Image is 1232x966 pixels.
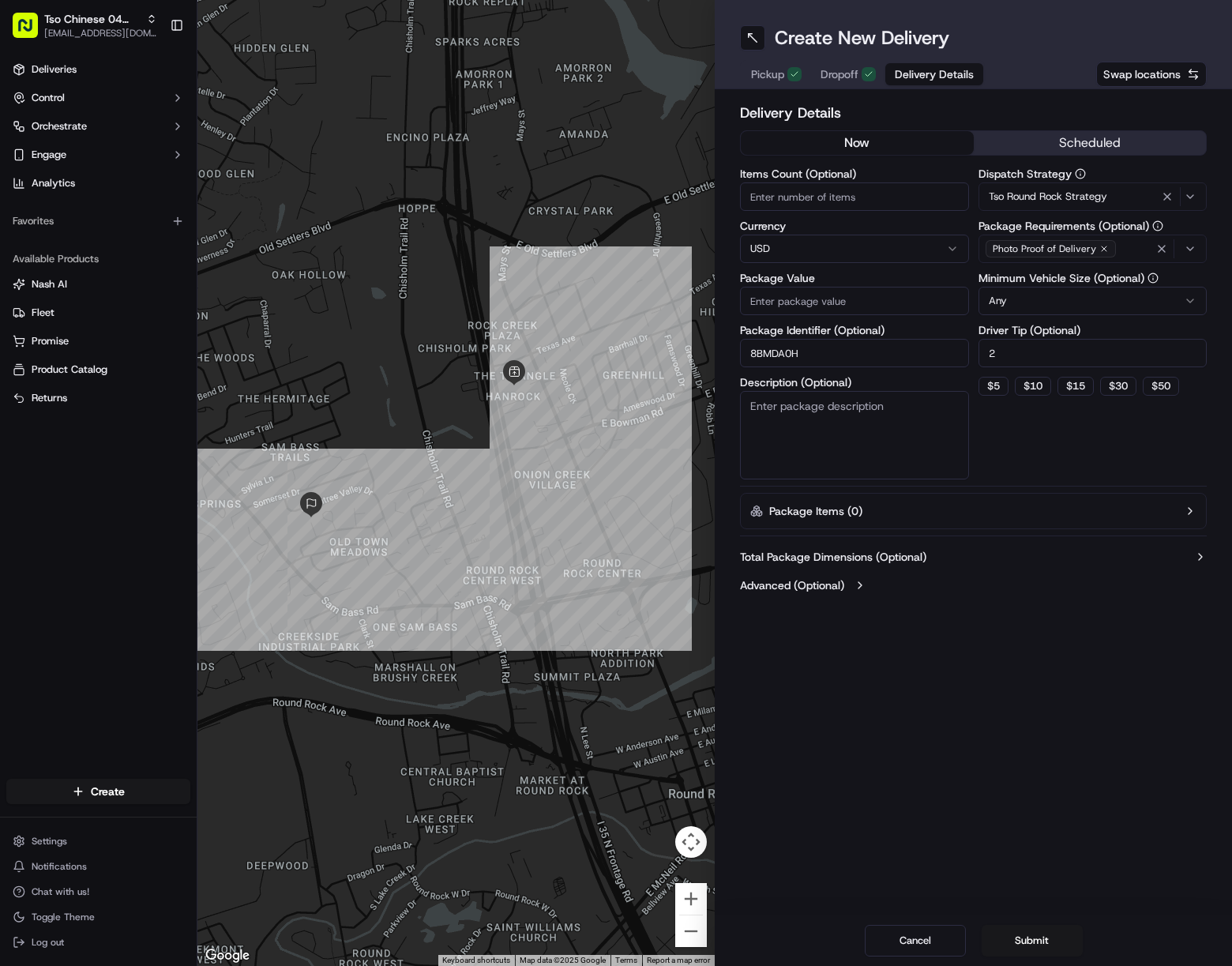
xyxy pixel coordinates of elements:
span: Create [91,784,125,799]
label: Package Items ( 0 ) [769,503,862,519]
button: Photo Proof of Delivery [978,235,1208,263]
a: Open this area in Google Maps (opens a new window) [201,945,254,966]
button: [EMAIL_ADDRESS][DOMAIN_NAME] [44,27,157,39]
div: Start new chat [54,151,259,167]
h2: Delivery Details [740,102,1207,124]
span: Tso Chinese 04 Round Rock [44,11,140,27]
button: Package Requirements (Optional) [1152,220,1163,231]
span: Engage [32,148,66,162]
span: Deliveries [32,62,77,77]
label: Description (Optional) [740,377,969,388]
span: Toggle Theme [32,911,95,923]
button: Zoom in [675,883,707,915]
button: Create [6,779,190,804]
button: Log out [6,931,190,953]
input: Enter package value [740,287,969,315]
a: Product Catalog [13,363,184,377]
button: Chat with us! [6,881,190,903]
button: Toggle Theme [6,906,190,928]
input: Got a question? Start typing here... [41,102,284,118]
span: Log out [32,936,64,949]
button: $30 [1100,377,1136,396]
label: Currency [740,220,969,231]
span: Control [32,91,65,105]
span: Product Catalog [32,363,107,377]
button: Tso Round Rock Strategy [978,182,1208,211]
button: Minimum Vehicle Size (Optional) [1147,273,1159,284]
button: Advanced (Optional) [740,577,1207,593]
button: now [741,131,974,155]
button: Engage [6,142,190,167]
span: Fleet [32,306,54,320]
span: Orchestrate [32,119,87,133]
button: Total Package Dimensions (Optional) [740,549,1207,565]
div: Favorites [6,209,190,234]
a: Terms (opens in new tab) [615,956,637,964]
button: Returns [6,385,190,411]
a: Powered byPylon [111,267,191,280]
button: scheduled [974,131,1207,155]
button: Orchestrate [6,114,190,139]
button: Dispatch Strategy [1075,168,1086,179]
a: 💻API Documentation [127,223,260,251]
button: Swap locations [1096,62,1207,87]
button: Product Catalog [6,357,190,382]
button: Map camera controls [675,826,707,858]
h1: Create New Delivery [775,25,949,51]
a: Report a map error [647,956,710,964]
button: $15 [1057,377,1094,396]
button: Package Items (0) [740,493,1207,529]
span: Pickup [751,66,784,82]
p: Welcome 👋 [16,63,287,88]
span: Promise [32,334,69,348]
span: Dropoff [821,66,858,82]
span: Tso Round Rock Strategy [989,190,1107,204]
label: Driver Tip (Optional) [978,325,1208,336]
label: Total Package Dimensions (Optional) [740,549,926,565]
a: Fleet [13,306,184,320]
span: Chat with us! [32,885,89,898]
label: Package Requirements (Optional) [978,220,1208,231]
span: Settings [32,835,67,848]
span: API Documentation [149,229,254,245]
button: Promise [6,329,190,354]
span: Returns [32,391,67,405]
img: 1736555255976-a54dd68f-1ca7-489b-9aae-adbdc363a1c4 [16,151,44,179]
a: Returns [13,391,184,405]
button: Nash AI [6,272,190,297]
label: Package Identifier (Optional) [740,325,969,336]
input: Enter driver tip amount [978,339,1208,367]
span: Pylon [157,268,191,280]
div: We're available if you need us! [54,167,200,179]
span: Analytics [32,176,75,190]
span: Map data ©2025 Google [520,956,606,964]
button: $5 [978,377,1009,396]
a: Deliveries [6,57,190,82]
button: Zoom out [675,915,707,947]
div: 💻 [133,231,146,243]
button: Settings [6,830,190,852]
label: Dispatch Strategy [978,168,1208,179]
label: Minimum Vehicle Size (Optional) [978,273,1208,284]
input: Enter number of items [740,182,969,211]
label: Advanced (Optional) [740,577,844,593]
label: Package Value [740,273,969,284]
span: Swap locations [1103,66,1181,82]
div: Available Products [6,246,190,272]
button: Keyboard shortcuts [442,955,510,966]
span: Photo Proof of Delivery [993,242,1096,255]
label: Items Count (Optional) [740,168,969,179]
button: Submit [982,925,1083,957]
button: Start new chat [269,156,287,175]
span: Notifications [32,860,87,873]
span: Nash AI [32,277,67,291]
div: 📗 [16,231,28,243]
img: Google [201,945,254,966]
a: Promise [13,334,184,348]
button: $10 [1015,377,1051,396]
button: Tso Chinese 04 Round Rock[EMAIL_ADDRESS][DOMAIN_NAME] [6,6,163,44]
button: Notifications [6,855,190,878]
button: Control [6,85,190,111]
img: Nash [16,16,47,47]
